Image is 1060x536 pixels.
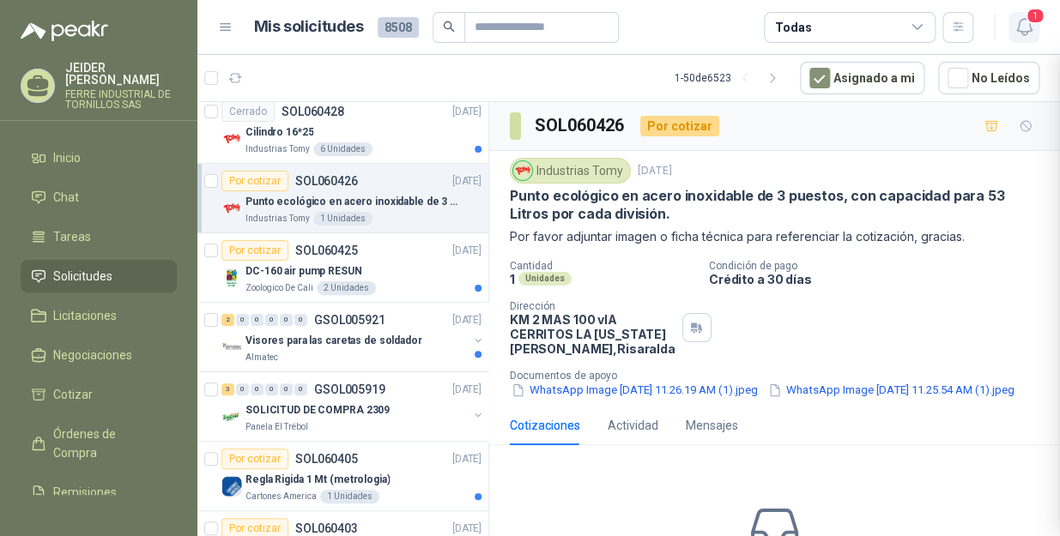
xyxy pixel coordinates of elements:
a: Solicitudes [21,260,177,292]
span: Inicio [53,148,81,167]
a: Remisiones [21,476,177,509]
a: Chat [21,181,177,214]
p: JEIDER [PERSON_NAME] [65,62,177,86]
span: search [443,21,455,33]
p: FERRE INDUSTRIAL DE TORNILLOS SAS [65,89,177,110]
a: Cotizar [21,378,177,411]
span: Órdenes de Compra [53,425,161,462]
button: 1 [1009,12,1039,43]
span: Licitaciones [53,306,117,325]
a: Inicio [21,142,177,174]
span: Solicitudes [53,267,112,286]
a: Negociaciones [21,339,177,371]
span: 8508 [378,17,419,38]
div: Todas [775,18,811,37]
a: Licitaciones [21,299,177,332]
span: Tareas [53,227,91,246]
span: Negociaciones [53,346,132,364]
a: Tareas [21,220,177,253]
span: Chat [53,188,79,207]
a: Órdenes de Compra [21,418,177,469]
span: Remisiones [53,483,117,502]
span: 1 [1026,8,1045,24]
span: Cotizar [53,385,93,404]
h1: Mis solicitudes [254,15,364,39]
img: Logo peakr [21,21,108,41]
